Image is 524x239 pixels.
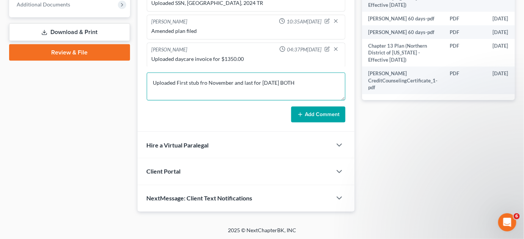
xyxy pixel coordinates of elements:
td: PDF [444,39,486,67]
td: PDF [444,67,486,94]
span: 10:35AM[DATE] [287,18,322,25]
a: Download & Print [9,23,130,41]
div: [PERSON_NAME] [152,18,188,26]
div: Amended plan filed [152,27,340,35]
td: PDF [444,25,486,39]
span: 6 [514,213,520,219]
span: Additional Documents [17,1,70,8]
span: Client Portal [147,168,181,175]
button: Add Comment [291,107,345,123]
td: [PERSON_NAME] 60 days-pdf [362,12,444,25]
td: [PERSON_NAME] CreditCounselingCertificate_1-pdf [362,67,444,94]
td: [PERSON_NAME] 60 days-pdf [362,25,444,39]
td: PDF [444,12,486,25]
span: Hire a Virtual Paralegal [147,141,209,149]
span: 04:37PM[DATE] [287,46,322,53]
div: [PERSON_NAME] [152,46,188,54]
td: Chapter 13 Plan (Northern District of [US_STATE] - Effective [DATE]) [362,39,444,67]
a: Review & File [9,44,130,61]
div: Uploaded daycare invoice for $1350.00 [152,55,340,63]
span: NextMessage: Client Text Notifications [147,195,253,202]
iframe: Intercom live chat [498,213,516,231]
